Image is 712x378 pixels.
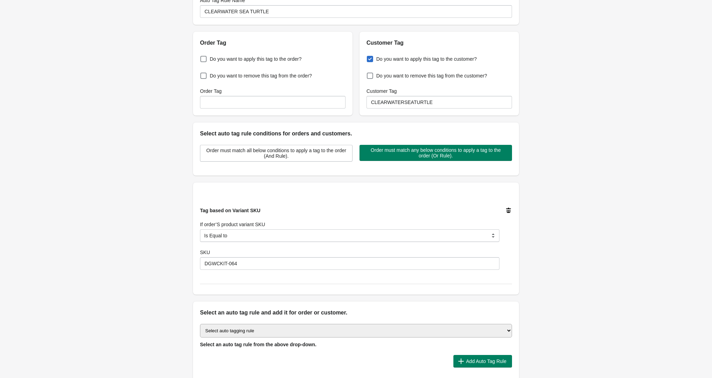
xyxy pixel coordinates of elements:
h2: Select an auto tag rule and add it for order or customer. [200,309,512,317]
span: Add Auto Tag Rule [466,358,506,364]
span: Do you want to apply this tag to the customer? [376,55,477,62]
label: SKU [200,249,210,256]
button: Order must match any below conditions to apply a tag to the order (Or Rule). [359,145,512,161]
h2: Select auto tag rule conditions for orders and customers. [200,129,512,138]
input: SKU [200,257,499,270]
span: Do you want to remove this tag from the order? [210,72,312,79]
label: If order’S product variant SKU [200,221,265,228]
span: Do you want to remove this tag from the customer? [376,72,487,79]
span: Tag based on Variant SKU [200,208,260,213]
span: Do you want to apply this tag to the order? [210,55,302,62]
h2: Customer Tag [366,39,512,47]
label: Order Tag [200,88,222,95]
span: Order must match all below conditions to apply a tag to the order (And Rule). [206,148,347,159]
h2: Order Tag [200,39,346,47]
button: Order must match all below conditions to apply a tag to the order (And Rule). [200,145,353,162]
span: Select an auto tag rule from the above drop-down. [200,342,317,347]
span: Order must match any below conditions to apply a tag to the order (Or Rule). [365,147,506,158]
label: Customer Tag [366,88,397,95]
button: Add Auto Tag Rule [453,355,512,368]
